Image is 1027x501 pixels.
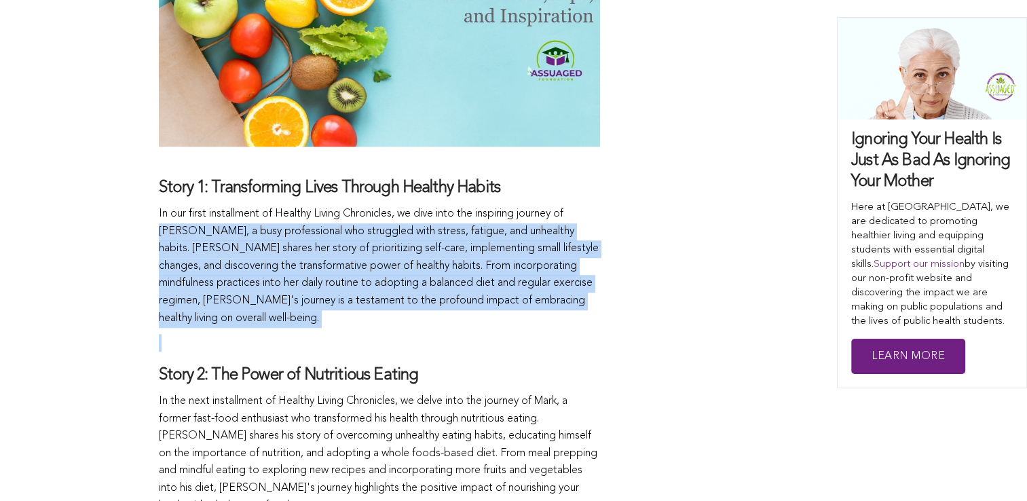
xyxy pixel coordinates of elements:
[959,436,1027,501] div: أداة الدردشة
[851,339,965,375] a: Learn More
[159,178,600,199] h3: Story 1: Transforming Lives Through Healthy Habits
[159,206,600,327] p: In our first installment of Healthy Living Chronicles, we dive into the inspiring journey of [PER...
[959,436,1027,501] iframe: Chat Widget
[159,365,600,386] h3: Story 2: The Power of Nutritious Eating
